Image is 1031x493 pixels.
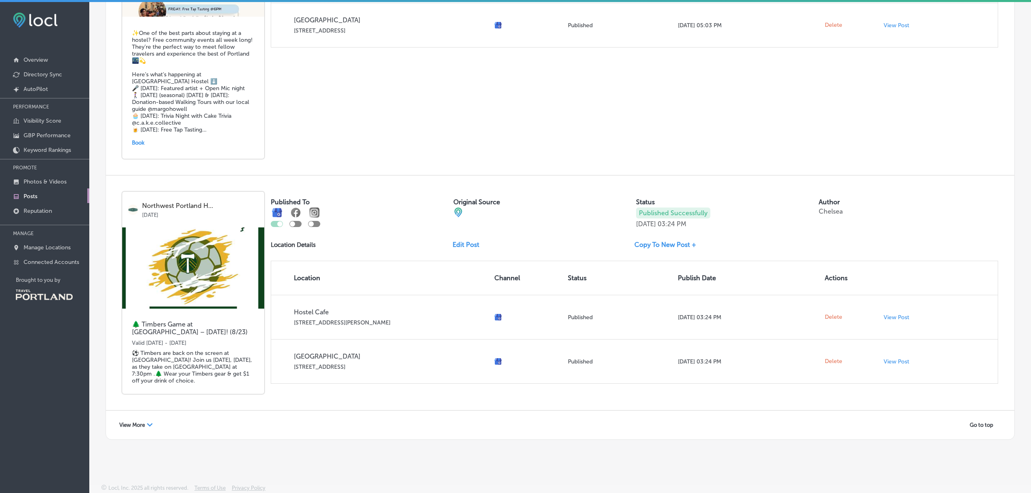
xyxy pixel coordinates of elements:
p: Photos & Videos [24,178,67,185]
p: Connected Accounts [24,259,79,266]
p: Northwest Portland H... [142,202,259,210]
th: Status [565,261,675,295]
span: View More [119,422,145,428]
p: Manage Locations [24,244,71,251]
h5: ⚽️ Timbers are back on the screen at [GEOGRAPHIC_DATA]! Join us [DATE], [DATE], as they take on [... [132,350,255,384]
h5: ✨One of the best parts about staying at a hostel? Free community events all week long! They’re th... [132,30,255,133]
p: Reputation [24,208,52,214]
h5: 🌲 Timbers Game at [GEOGRAPHIC_DATA] – [DATE]! (8/23) [132,318,255,338]
p: [DATE] [142,210,259,218]
p: [STREET_ADDRESS] [294,27,488,34]
img: fda3e92497d09a02dc62c9cd864e3231.png [13,13,58,28]
th: Channel [491,261,565,295]
a: Edit Post [453,241,486,249]
a: View Post [884,314,936,321]
p: Keyword Rankings [24,147,71,154]
p: [STREET_ADDRESS] [294,363,488,370]
p: View Post [884,22,909,29]
p: Location Details [271,241,316,249]
span: Delete [825,22,842,29]
span: Delete [825,358,842,365]
th: Location [271,261,491,295]
img: cba84b02adce74ede1fb4a8549a95eca.png [453,208,463,217]
span: Go to top [970,422,993,428]
p: [DATE] 05:03 PM [678,22,818,29]
p: [DATE] 03:24 PM [678,314,818,321]
p: [DATE] [636,220,656,228]
th: Actions [822,261,880,295]
label: Original Source [453,198,500,206]
p: [DATE] 03:24 PM [678,358,818,365]
img: Travel Portland [16,290,73,300]
img: logo [128,205,138,215]
p: Posts [24,193,37,200]
p: Published [568,22,671,29]
p: View Post [884,358,909,365]
p: Locl, Inc. 2025 all rights reserved. [108,485,188,491]
p: Directory Sync [24,71,62,78]
a: View Post [884,22,936,29]
p: Overview [24,56,48,63]
span: Delete [825,314,842,321]
label: Published To [271,198,310,206]
p: 03:24 PM [658,220,686,228]
p: [GEOGRAPHIC_DATA] [294,16,488,24]
a: View Post [884,358,936,365]
p: Chelsea [819,208,843,215]
p: Published [568,358,671,365]
p: Published Successfully [636,208,710,218]
p: Hostel Cafe [294,308,488,316]
p: Visibility Score [24,117,61,124]
label: Status [636,198,655,206]
a: Copy To New Post + [634,241,703,249]
label: Author [819,198,840,206]
p: AutoPilot [24,86,48,93]
h5: Valid [DATE] - [DATE] [132,338,255,346]
p: Published [568,314,671,321]
p: View Post [884,314,909,321]
p: [STREET_ADDRESS][PERSON_NAME] [294,319,488,326]
p: Brought to you by [16,277,89,283]
p: [GEOGRAPHIC_DATA] [294,352,488,360]
th: Publish Date [675,261,822,295]
img: 9e4ab224-9b28-4fef-8ff9-6536189d6c6c1.jpg [122,227,264,309]
p: GBP Performance [24,132,71,139]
